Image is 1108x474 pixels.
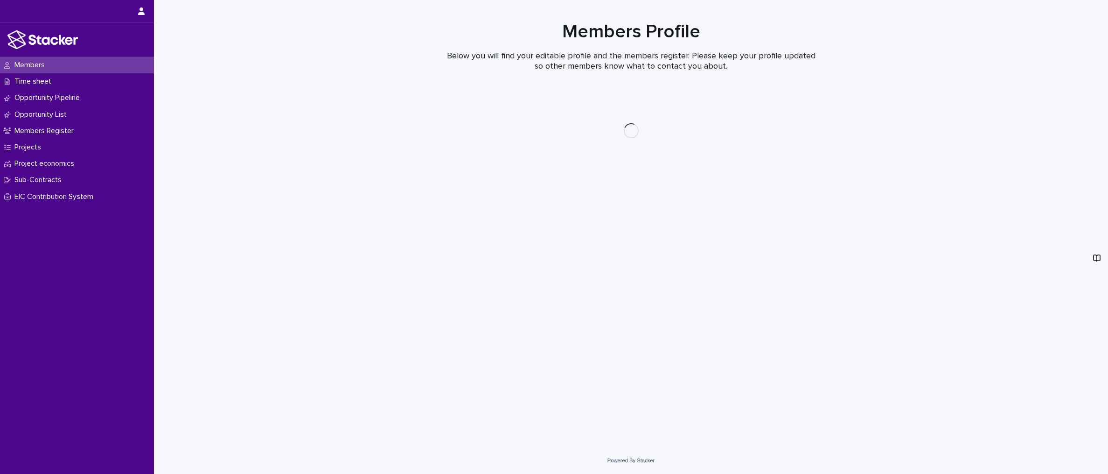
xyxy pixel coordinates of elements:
[11,61,52,70] p: Members
[11,192,101,201] p: EIC Contribution System
[403,21,860,43] h1: Members Profile
[11,77,59,86] p: Time sheet
[7,30,78,49] img: stacker-logo-white.png
[11,176,69,184] p: Sub-Contracts
[11,93,87,102] p: Opportunity Pipeline
[11,143,49,152] p: Projects
[445,51,818,71] p: Below you will find your editable profile and the members register. Please keep your profile upda...
[11,159,82,168] p: Project economics
[11,127,81,135] p: Members Register
[11,110,74,119] p: Opportunity List
[607,458,655,463] a: Powered By Stacker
